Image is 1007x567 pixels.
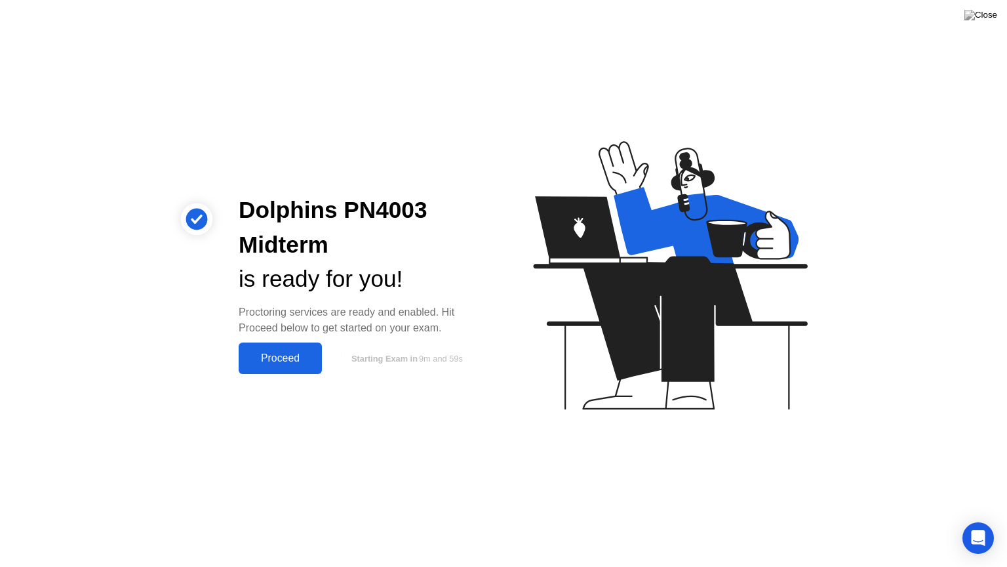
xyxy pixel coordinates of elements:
[239,262,483,297] div: is ready for you!
[239,193,483,262] div: Dolphins PN4003 Midterm
[328,346,483,371] button: Starting Exam in9m and 59s
[419,354,463,364] span: 9m and 59s
[964,10,997,20] img: Close
[243,352,318,364] div: Proceed
[962,522,994,554] div: Open Intercom Messenger
[239,304,483,336] div: Proctoring services are ready and enabled. Hit Proceed below to get started on your exam.
[239,343,322,374] button: Proceed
